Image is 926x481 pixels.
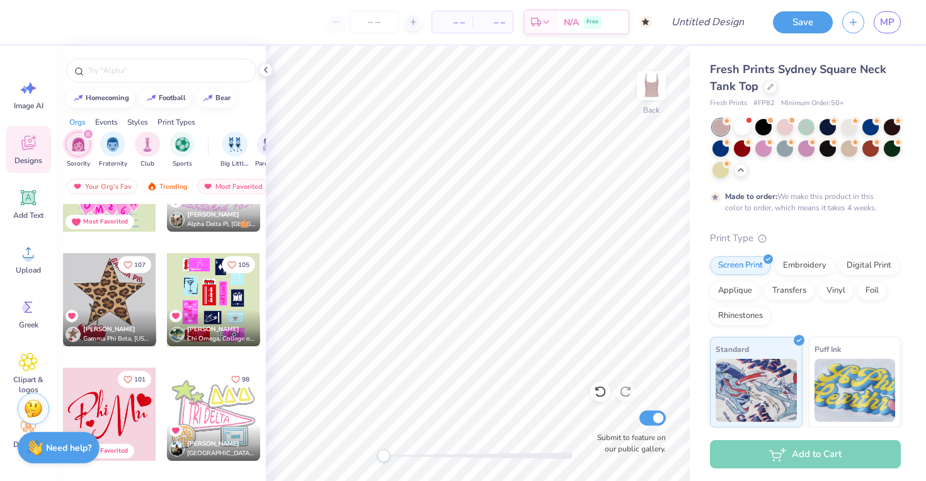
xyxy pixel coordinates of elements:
[710,62,886,94] span: Fresh Prints Sydney Square Neck Tank Top
[16,265,41,275] span: Upload
[141,179,193,194] div: Trending
[66,89,135,108] button: homecoming
[169,132,195,169] div: filter for Sports
[157,116,195,128] div: Print Types
[220,132,249,169] div: filter for Big Little Reveal
[99,132,127,169] div: filter for Fraternity
[815,359,896,422] img: Puff Ink
[818,281,854,300] div: Vinyl
[196,89,236,108] button: bear
[169,132,195,169] button: filter button
[67,159,90,169] span: Sorority
[72,182,83,191] img: most_fav.gif
[710,231,901,246] div: Print Type
[725,191,880,213] div: We make this product in this color to order, which means it takes 4 weeks.
[226,371,255,388] button: Like
[222,256,255,273] button: Like
[13,210,43,220] span: Add Text
[66,132,91,169] div: filter for Sorority
[66,132,91,169] button: filter button
[639,73,664,98] img: Back
[838,256,900,275] div: Digital Print
[874,11,901,33] a: MP
[187,334,255,344] span: Chi Omega, College of [PERSON_NAME] & [PERSON_NAME]
[73,94,83,102] img: trend_line.gif
[773,11,833,33] button: Save
[140,159,154,169] span: Club
[643,105,660,116] div: Back
[69,116,86,128] div: Orgs
[187,439,239,448] span: [PERSON_NAME]
[139,89,191,108] button: football
[187,220,255,229] span: Alpha Delta Pi, [GEOGRAPHIC_DATA][US_STATE]
[440,16,465,29] span: – –
[95,116,118,128] div: Events
[710,281,760,300] div: Applique
[775,256,835,275] div: Embroidery
[19,320,38,330] span: Greek
[140,137,154,152] img: Club Image
[661,9,754,35] input: Untitled Design
[725,191,777,201] strong: Made to order:
[83,446,128,456] div: Most Favorited
[135,132,160,169] button: filter button
[564,16,579,29] span: N/A
[135,132,160,169] div: filter for Club
[14,156,42,166] span: Designs
[586,18,598,26] span: Free
[187,210,239,219] span: [PERSON_NAME]
[238,262,249,268] span: 105
[99,132,127,169] button: filter button
[242,376,249,383] span: 98
[880,15,895,30] span: MP
[255,159,284,169] span: Parent's Weekend
[350,11,399,33] input: – –
[87,64,248,77] input: Try "Alpha"
[857,281,887,300] div: Foil
[220,159,249,169] span: Big Little Reveal
[590,432,666,455] label: Submit to feature on our public gallery.
[118,371,151,388] button: Like
[187,325,239,334] span: [PERSON_NAME]
[175,137,190,152] img: Sports Image
[197,179,268,194] div: Most Favorited
[134,262,146,268] span: 107
[71,137,86,152] img: Sorority Image
[764,281,815,300] div: Transfers
[187,449,255,458] span: [GEOGRAPHIC_DATA], [GEOGRAPHIC_DATA][US_STATE]
[86,94,129,101] div: homecoming
[228,137,242,152] img: Big Little Reveal Image
[480,16,505,29] span: – –
[67,179,137,194] div: Your Org's Fav
[815,342,841,356] span: Puff Ink
[46,442,91,454] strong: Need help?
[203,182,213,191] img: most_fav.gif
[83,334,151,344] span: Gamma Phi Beta, [US_STATE][GEOGRAPHIC_DATA]
[106,137,120,152] img: Fraternity Image
[147,182,157,191] img: trending.gif
[255,132,284,169] div: filter for Parent's Weekend
[753,98,775,109] span: # FP82
[710,307,771,325] div: Rhinestones
[99,159,127,169] span: Fraternity
[255,132,284,169] button: filter button
[8,375,49,395] span: Clipart & logos
[203,94,213,102] img: trend_line.gif
[83,217,128,227] div: Most Favorited
[263,137,277,152] img: Parent's Weekend Image
[173,159,192,169] span: Sports
[127,116,148,128] div: Styles
[377,450,390,462] div: Accessibility label
[716,342,749,356] span: Standard
[220,132,249,169] button: filter button
[14,101,43,111] span: Image AI
[159,94,186,101] div: football
[710,256,771,275] div: Screen Print
[118,256,151,273] button: Like
[781,98,844,109] span: Minimum Order: 50 +
[215,94,231,101] div: bear
[710,98,747,109] span: Fresh Prints
[134,376,146,383] span: 101
[146,94,156,102] img: trend_line.gif
[13,439,43,450] span: Decorate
